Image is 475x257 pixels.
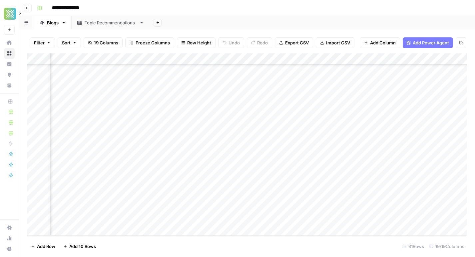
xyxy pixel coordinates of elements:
[4,80,15,91] a: Your Data
[4,48,15,59] a: Browse
[62,39,71,46] span: Sort
[58,37,81,48] button: Sort
[4,59,15,69] a: Insights
[177,37,216,48] button: Row Height
[72,16,150,29] a: Topic Recommendations
[187,39,211,46] span: Row Height
[37,243,55,250] span: Add Row
[94,39,118,46] span: 19 Columns
[257,39,268,46] span: Redo
[84,37,123,48] button: 19 Columns
[4,244,15,254] button: Help + Support
[370,39,396,46] span: Add Column
[4,37,15,48] a: Home
[326,39,350,46] span: Import CSV
[34,16,72,29] a: Blogs
[4,222,15,233] a: Settings
[400,241,427,252] div: 31 Rows
[125,37,174,48] button: Freeze Columns
[285,39,309,46] span: Export CSV
[85,19,137,26] div: Topic Recommendations
[4,8,16,20] img: Xponent21 Logo
[360,37,400,48] button: Add Column
[247,37,272,48] button: Redo
[69,243,96,250] span: Add 10 Rows
[59,241,100,252] button: Add 10 Rows
[47,19,59,26] div: Blogs
[136,39,170,46] span: Freeze Columns
[4,233,15,244] a: Usage
[27,241,59,252] button: Add Row
[4,69,15,80] a: Opportunities
[34,39,45,46] span: Filter
[218,37,244,48] button: Undo
[413,39,449,46] span: Add Power Agent
[403,37,453,48] button: Add Power Agent
[30,37,55,48] button: Filter
[275,37,313,48] button: Export CSV
[316,37,354,48] button: Import CSV
[229,39,240,46] span: Undo
[4,5,15,22] button: Workspace: Xponent21
[427,241,467,252] div: 19/19 Columns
